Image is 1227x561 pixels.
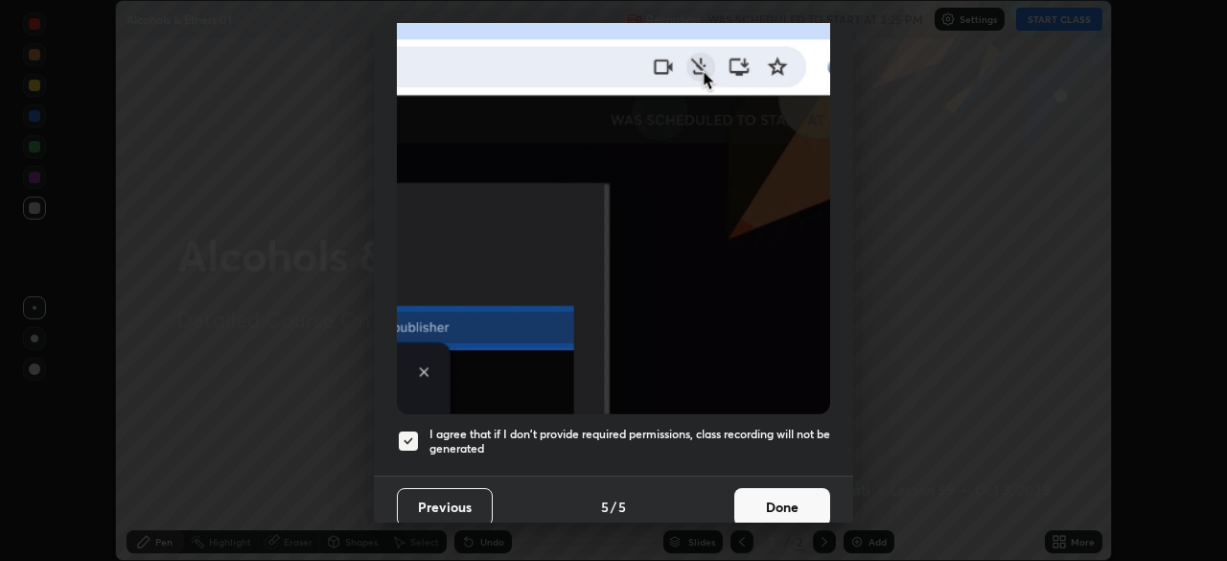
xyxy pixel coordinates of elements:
[618,497,626,517] h4: 5
[611,497,616,517] h4: /
[601,497,609,517] h4: 5
[397,488,493,526] button: Previous
[429,427,830,456] h5: I agree that if I don't provide required permissions, class recording will not be generated
[734,488,830,526] button: Done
